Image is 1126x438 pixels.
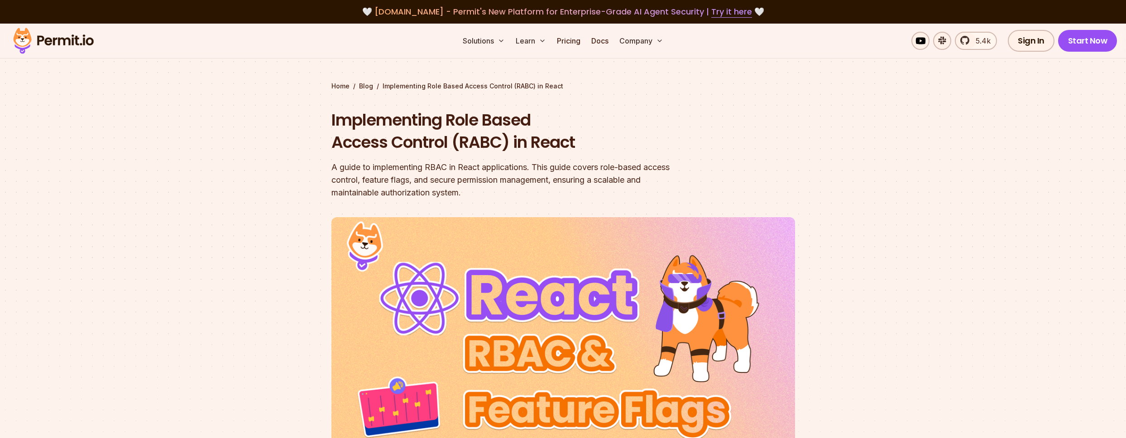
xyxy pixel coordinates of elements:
a: Pricing [553,32,584,50]
button: Solutions [459,32,508,50]
a: Try it here [711,6,752,18]
button: Learn [512,32,550,50]
div: / / [331,82,795,91]
span: [DOMAIN_NAME] - Permit's New Platform for Enterprise-Grade AI Agent Security | [374,6,752,17]
img: Permit logo [9,25,98,56]
button: Company [616,32,667,50]
h1: Implementing Role Based Access Control (RABC) in React [331,109,679,154]
a: Docs [588,32,612,50]
a: 5.4k [955,32,997,50]
span: 5.4k [970,35,991,46]
a: Home [331,82,350,91]
a: Sign In [1008,30,1054,52]
div: 🤍 🤍 [22,5,1104,18]
a: Start Now [1058,30,1117,52]
a: Blog [359,82,373,91]
div: A guide to implementing RBAC in React applications. This guide covers role-based access control, ... [331,161,679,199]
